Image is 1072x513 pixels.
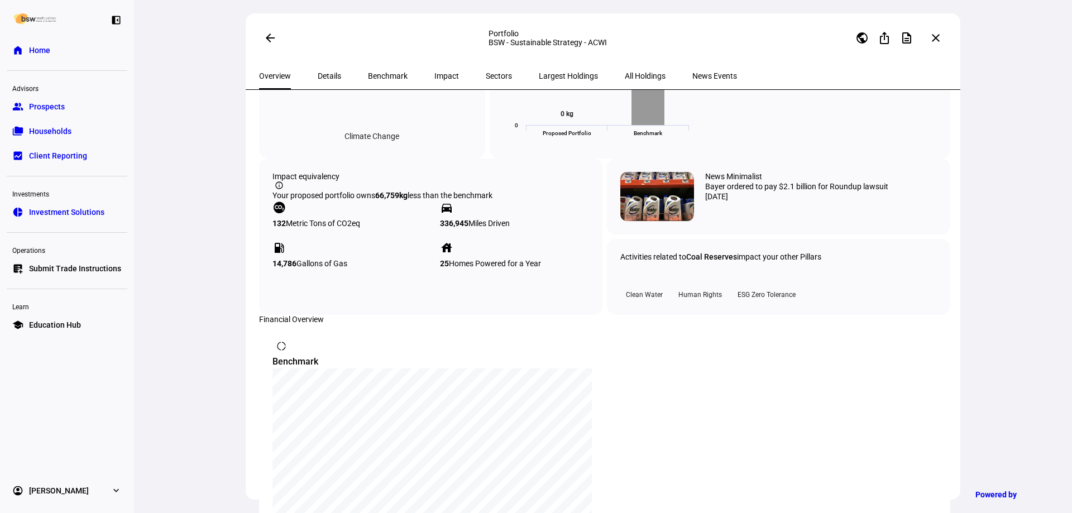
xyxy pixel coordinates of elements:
[686,252,737,261] span: Coal Reserves
[318,72,341,80] span: Details
[29,263,121,274] span: Submit Trade Instructions
[7,80,127,95] div: Advisors
[272,172,589,181] div: Impact equivalency
[732,288,801,301] div: ESG Zero Tolerance
[878,31,891,45] mat-icon: ios_share
[29,101,65,112] span: Prospects
[705,181,937,192] div: Bayer ordered to pay $2.1 billion for Roundup lawsuit
[259,72,291,80] span: Overview
[440,201,453,214] mat-icon: directions_car
[561,110,573,118] text: 0 kg
[900,31,913,45] mat-icon: description
[620,252,821,261] div: Activities related to impact your other Pillars
[7,201,127,223] a: pie_chartInvestment Solutions
[673,288,728,301] div: Human Rights
[12,319,23,330] eth-mat-symbol: school
[692,72,737,80] span: News Events
[264,31,277,45] mat-icon: arrow_back
[449,259,541,268] span: Homes Powered for a Year
[539,72,598,80] span: Largest Holdings
[29,207,104,218] span: Investment Solutions
[399,191,408,200] span: kg
[634,130,663,136] text: Benchmark
[29,319,81,330] span: Education Hub
[296,259,347,268] span: Gallons of Gas
[408,191,492,200] span: less than the benchmark
[7,298,127,314] div: Learn
[620,172,694,221] img: c1_2985446.jpg
[29,126,71,137] span: Households
[275,181,284,190] mat-icon: info_outline
[620,288,668,301] div: Clean Water
[7,120,127,142] a: folder_copyHouseholds
[7,39,127,61] a: homeHome
[7,242,127,257] div: Operations
[272,190,589,201] div: Your proposed portfolio owns
[543,130,591,136] text: Proposed Portfolio
[440,241,453,255] mat-icon: house
[111,15,122,26] eth-mat-symbol: left_panel_close
[12,207,23,218] eth-mat-symbol: pie_chart
[29,45,50,56] span: Home
[272,241,286,255] mat-icon: local_gas_station
[29,150,87,161] span: Client Reporting
[375,191,408,200] strong: 66,759
[368,72,408,80] span: Benchmark
[259,315,950,324] div: Financial Overview
[12,126,23,137] eth-mat-symbol: folder_copy
[970,484,1055,505] a: Powered by
[489,29,717,38] div: Portfolio
[705,192,937,201] div: [DATE]
[12,101,23,112] eth-mat-symbol: group
[12,150,23,161] eth-mat-symbol: bid_landscape
[489,38,717,47] div: BSW - Sustainable Strategy - ACWI
[7,145,127,167] a: bid_landscapeClient Reporting
[440,219,468,228] strong: 336,945
[272,219,286,228] strong: 132
[111,485,122,496] eth-mat-symbol: expand_more
[929,31,942,45] mat-icon: close
[336,127,408,145] div: Climate Change
[440,259,449,268] strong: 25
[272,355,937,368] div: Benchmark
[7,185,127,201] div: Investments
[705,172,762,181] div: News Minimalist
[468,219,510,228] span: Miles Driven
[276,341,287,352] mat-icon: donut_large
[625,72,666,80] span: All Holdings
[486,72,512,80] span: Sectors
[29,485,89,496] span: [PERSON_NAME]
[855,31,869,45] mat-icon: public
[12,45,23,56] eth-mat-symbol: home
[434,72,459,80] span: Impact
[286,219,360,228] span: Metric Tons of CO2eq
[12,263,23,274] eth-mat-symbol: list_alt_add
[515,122,518,128] text: 0
[12,485,23,496] eth-mat-symbol: account_circle
[272,259,296,268] strong: 14,786
[7,95,127,118] a: groupProspects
